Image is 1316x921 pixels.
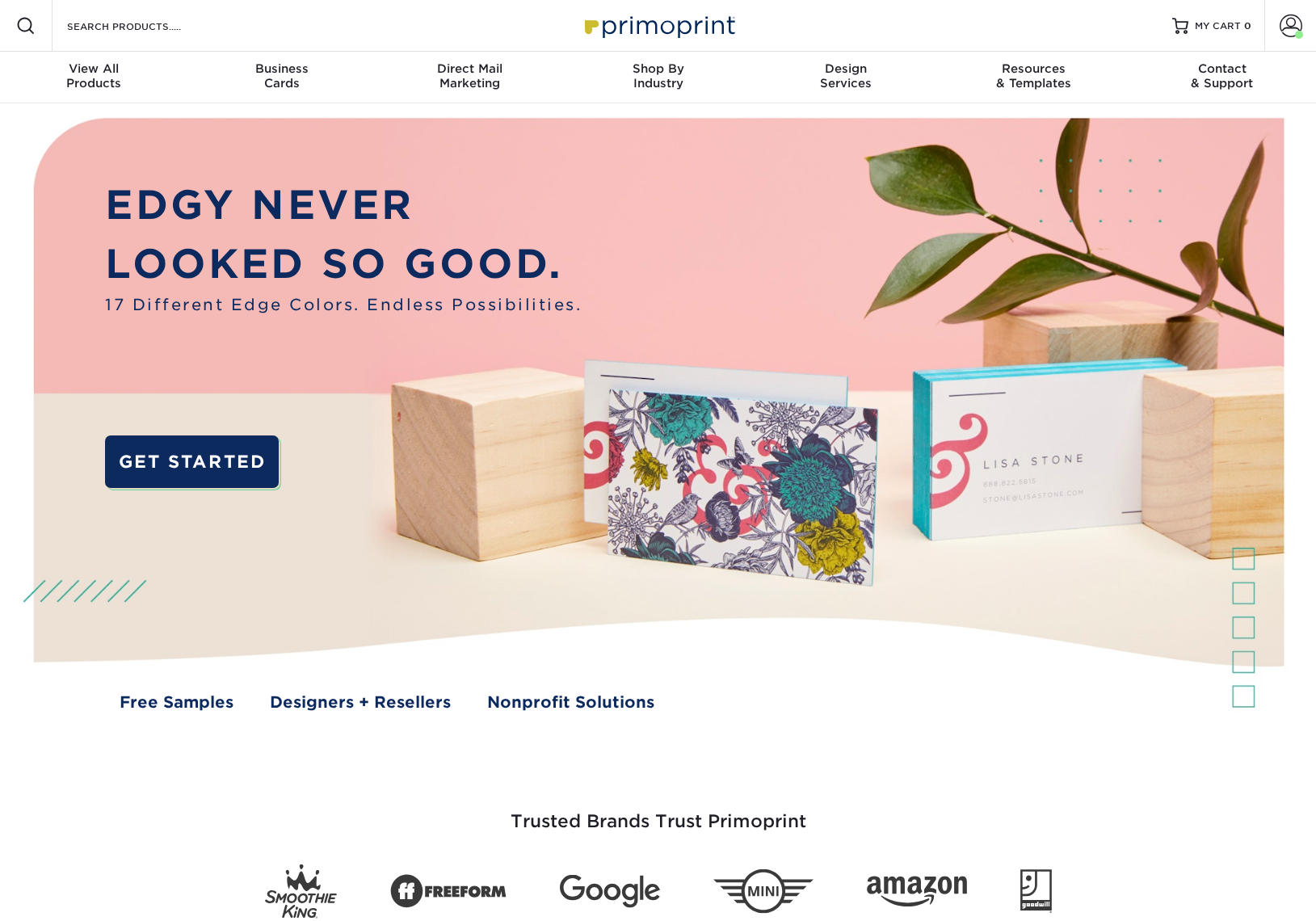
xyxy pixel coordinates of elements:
[390,865,507,917] img: Freeform
[713,869,814,914] img: Mini
[376,61,564,90] div: Marketing
[270,691,451,714] a: Designers + Resellers
[752,52,940,103] a: DesignServices
[188,61,376,76] span: Business
[578,8,739,43] img: Primoprint
[120,691,233,714] a: Free Samples
[1195,19,1241,33] span: MY CART
[564,61,752,76] span: Shop By
[65,16,223,36] input: SEARCH PRODUCTS.....
[867,876,967,906] img: Amazon
[1128,61,1316,76] span: Contact
[1244,20,1251,32] span: 0
[560,875,660,908] img: Google
[105,435,279,487] a: GET STARTED
[376,61,564,76] span: Direct Mail
[940,61,1129,76] span: Resources
[487,691,654,714] a: Nonprofit Solutions
[105,234,582,293] p: LOOKED SO GOOD.
[564,61,752,90] div: Industry
[188,61,376,90] div: Cards
[752,61,940,90] div: Services
[752,61,940,76] span: Design
[265,864,337,919] img: Smoothie King
[376,52,564,103] a: Direct MailMarketing
[1020,869,1052,913] img: Goodwill
[1128,61,1316,90] div: & Support
[940,52,1129,103] a: Resources& Templates
[564,52,752,103] a: Shop ByIndustry
[105,293,582,317] span: 17 Different Edge Colors. Endless Possibilities.
[940,61,1129,90] div: & Templates
[105,175,582,234] p: EDGY NEVER
[1128,52,1316,103] a: Contact& Support
[188,52,376,103] a: BusinessCards
[186,772,1131,852] h3: Trusted Brands Trust Primoprint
